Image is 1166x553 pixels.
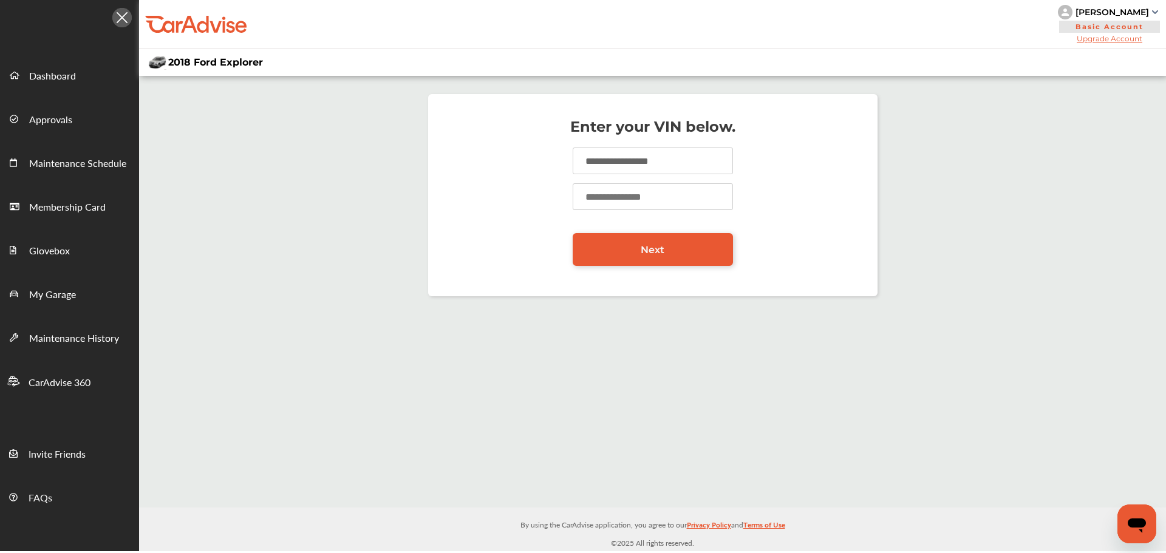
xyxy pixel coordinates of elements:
a: Privacy Policy [687,518,731,537]
span: Basic Account [1059,21,1160,33]
a: Maintenance Schedule [1,140,138,184]
span: Upgrade Account [1058,34,1161,43]
a: Membership Card [1,184,138,228]
a: Glovebox [1,228,138,271]
span: Next [641,244,664,256]
iframe: Button to launch messaging window [1117,504,1156,543]
span: Membership Card [29,200,106,215]
p: By using the CarAdvise application, you agree to our and [139,518,1166,531]
img: knH8PDtVvWoAbQRylUukY18CTiRevjo20fAtgn5MLBQj4uumYvk2MzTtcAIzfGAtb1XOLVMAvhLuqoNAbL4reqehy0jehNKdM... [1058,5,1072,19]
a: Approvals [1,97,138,140]
span: Invite Friends [29,447,86,463]
span: Glovebox [29,243,70,259]
span: Approvals [29,112,72,128]
div: © 2025 All rights reserved. [139,507,1166,551]
img: mobile_12479_st0640_046.jpg [148,55,166,70]
span: Dashboard [29,69,76,84]
a: Maintenance History [1,315,138,359]
img: sCxJUJ+qAmfqhQGDUl18vwLg4ZYJ6CxN7XmbOMBAAAAAElFTkSuQmCC [1152,10,1158,14]
a: Next [573,233,733,266]
p: Enter your VIN below. [440,121,865,133]
span: My Garage [29,287,76,303]
span: Maintenance History [29,331,119,347]
a: Terms of Use [743,518,785,537]
span: Maintenance Schedule [29,156,126,172]
div: [PERSON_NAME] [1076,7,1149,18]
span: CarAdvise 360 [29,375,90,391]
span: FAQs [29,490,52,506]
img: Icon.5fd9dcc7.svg [112,8,132,27]
a: Dashboard [1,53,138,97]
a: My Garage [1,271,138,315]
span: 2018 Ford Explorer [168,56,263,68]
